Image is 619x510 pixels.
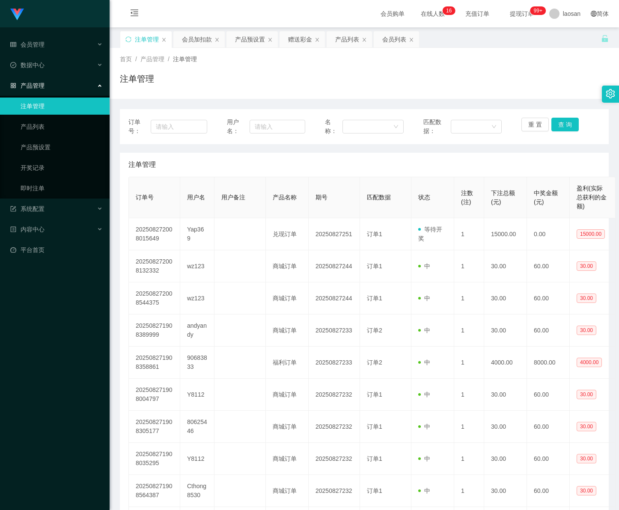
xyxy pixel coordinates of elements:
div: 产品列表 [335,31,359,47]
span: 提现订单 [506,11,538,17]
span: 订单号： [128,118,151,136]
span: 中 [418,327,430,334]
td: 202508271908358861 [129,347,180,379]
span: 订单1 [367,391,382,398]
p: 6 [449,6,452,15]
td: 20250827232 [309,443,360,475]
p: 1 [446,6,449,15]
span: 产品名称 [273,194,297,201]
i: 图标: close [214,37,220,42]
td: 30.00 [484,250,527,282]
i: 图标: close [268,37,273,42]
td: 60.00 [527,282,570,314]
td: 202508271908305177 [129,411,180,443]
td: 202508271908004797 [129,379,180,411]
span: 30.00 [577,486,596,495]
td: 1 [454,314,484,347]
td: 60.00 [527,411,570,443]
button: 重 置 [521,118,549,131]
span: 30.00 [577,294,596,303]
td: 1 [454,282,484,314]
td: 30.00 [484,314,527,347]
td: 8000.00 [527,347,570,379]
i: 图标: table [10,42,16,47]
td: Yap369 [180,218,214,250]
div: 注单管理 [135,31,159,47]
span: 产品管理 [140,56,164,62]
td: 商城订单 [266,411,309,443]
td: andyandy [180,314,214,347]
td: 60.00 [527,475,570,507]
td: 0.00 [527,218,570,250]
td: 20250827232 [309,475,360,507]
i: 图标: down [491,124,497,130]
td: 1 [454,379,484,411]
td: 202508271908564387 [129,475,180,507]
td: Cthong8530 [180,475,214,507]
td: 福利订单 [266,347,309,379]
td: 60.00 [527,250,570,282]
i: 图标: appstore-o [10,83,16,89]
span: 等待开奖 [418,226,442,242]
td: 20250827233 [309,314,360,347]
td: 20250827233 [309,347,360,379]
a: 即时注单 [21,180,103,197]
span: 产品管理 [10,82,45,89]
span: 充值订单 [461,11,494,17]
span: 系统配置 [10,205,45,212]
i: 图标: profile [10,226,16,232]
span: / [135,56,137,62]
sup: 16 [443,6,455,15]
span: 订单2 [367,327,382,334]
span: 订单1 [367,423,382,430]
span: 用户备注 [221,194,245,201]
td: 20250827244 [309,250,360,282]
td: 1 [454,218,484,250]
a: 注单管理 [21,98,103,115]
sup: 979 [530,6,546,15]
td: 商城订单 [266,250,309,282]
span: 订单号 [136,194,154,201]
span: 30.00 [577,261,596,271]
td: 商城订单 [266,379,309,411]
span: 数据中心 [10,62,45,68]
td: 商城订单 [266,314,309,347]
span: 注数(注) [461,190,473,205]
span: 中 [418,263,430,270]
td: 兑现订单 [266,218,309,250]
td: 1 [454,250,484,282]
td: 202508272008544375 [129,282,180,314]
h1: 注单管理 [120,72,154,85]
i: 图标: down [393,124,399,130]
span: 名称： [325,118,342,136]
a: 开奖记录 [21,159,103,176]
td: 30.00 [484,379,527,411]
span: 内容中心 [10,226,45,233]
td: 20250827251 [309,218,360,250]
span: 4000.00 [577,358,602,367]
td: 202508272008132332 [129,250,180,282]
img: logo.9652507e.png [10,9,24,21]
span: 订单1 [367,455,382,462]
span: 30.00 [577,326,596,335]
i: 图标: unlock [601,35,609,42]
span: 期号 [315,194,327,201]
td: 15000.00 [484,218,527,250]
td: 202508271908035295 [129,443,180,475]
i: 图标: menu-fold [120,0,149,28]
td: wz123 [180,282,214,314]
td: wz123 [180,250,214,282]
span: 订单1 [367,487,382,494]
div: 会员加扣款 [182,31,212,47]
span: 状态 [418,194,430,201]
td: 60.00 [527,379,570,411]
i: 图标: sync [125,36,131,42]
td: 商城订单 [266,475,309,507]
span: 用户名 [187,194,205,201]
input: 请输入 [151,120,207,133]
td: 30.00 [484,475,527,507]
td: 30.00 [484,282,527,314]
span: 在线人数 [417,11,449,17]
span: 订单1 [367,295,382,302]
i: 图标: close [161,37,167,42]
